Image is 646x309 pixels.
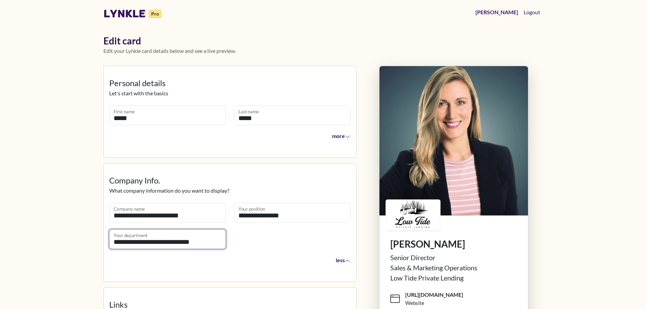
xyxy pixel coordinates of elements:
h1: Edit card [103,35,543,47]
button: more [328,129,351,143]
img: profile picture [379,66,528,215]
p: Let's start with the basics [109,89,351,97]
p: What company information do you want to display? [109,187,351,195]
button: less [331,253,351,267]
a: [PERSON_NAME] [473,5,521,19]
button: Logout [521,5,543,19]
span: more [332,133,350,139]
a: lynkle [103,7,146,20]
div: Senior Director [390,252,517,263]
p: Edit your Lynkle card details below and see a live preview. [103,47,543,55]
h1: [PERSON_NAME] [390,238,517,250]
div: Sales & Marketing Operations [390,263,517,273]
span: [URL][DOMAIN_NAME] [405,291,463,298]
img: logo [387,200,439,230]
div: Website [405,299,424,307]
legend: Personal details [109,77,351,89]
div: Low Tide Private Lending [390,273,517,283]
legend: Company Info. [109,174,351,187]
small: Pro [149,9,162,18]
span: less [336,257,350,263]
